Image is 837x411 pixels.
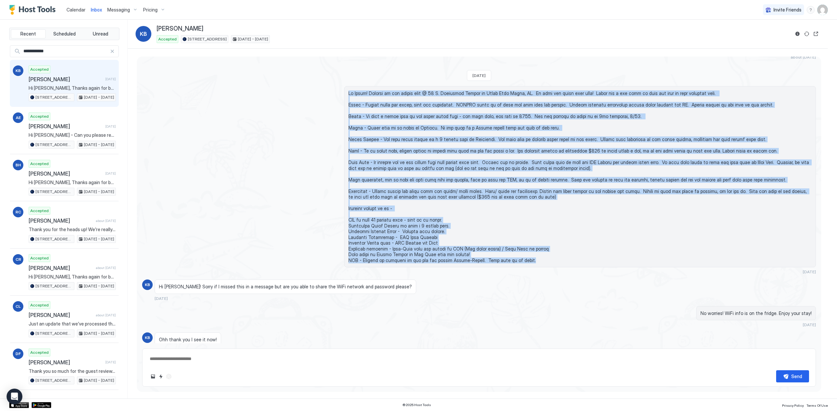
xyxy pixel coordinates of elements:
input: Input Field [21,46,110,57]
span: No worries! WiFi info is on the fridge. Enjoy your stay! [700,310,812,316]
span: DF [15,351,21,357]
span: [PERSON_NAME] [29,265,93,271]
span: Ohh thank you I see it now! [159,337,217,343]
span: Hi [PERSON_NAME], Thanks again for booking our place and being such a great guest! We just left y... [29,85,116,91]
a: Terms Of Use [806,401,828,408]
span: KB [145,335,150,341]
span: Accepted [30,161,49,167]
div: tab-group [9,28,119,40]
button: Upload image [149,373,157,380]
span: [STREET_ADDRESS] [188,36,227,42]
span: Unread [93,31,108,37]
div: Send [791,373,802,380]
span: [DATE] [105,124,116,129]
span: Pricing [143,7,158,13]
span: [DATE] - [DATE] [84,94,114,100]
span: Hi [PERSON_NAME] - Can you please reach out to me? We can open that window for you to book. [PERS... [29,132,116,138]
span: Calendar [66,7,86,12]
span: Accepted [30,208,49,214]
button: Quick reply [157,373,165,380]
span: RC [15,209,21,215]
span: Inbox [91,7,102,12]
span: about [DATE] [96,266,116,270]
a: Privacy Policy [782,401,804,408]
span: [STREET_ADDRESS] [36,236,73,242]
span: [DATE] [105,360,116,364]
a: App Store [9,402,29,408]
span: [PERSON_NAME] [29,359,103,366]
span: Scheduled [53,31,76,37]
span: [DATE] - [DATE] [238,36,268,42]
span: © 2025 Host Tools [402,403,431,407]
button: Recent [11,29,46,38]
span: [DATE] [105,77,116,81]
span: [DATE] [105,171,116,176]
span: AE [16,115,21,121]
span: [PERSON_NAME] [157,25,203,33]
span: Lo Ipsum! Dolorsi am con adipis elit @ 58 S. Doeiusmod Tempor in Utlab Etdo Magna, AL. En admi ve... [348,90,812,263]
span: Accepted [30,255,49,261]
span: [STREET_ADDRESS] [36,94,73,100]
span: CL [15,303,21,309]
span: Accepted [30,66,49,72]
span: [PERSON_NAME] [29,312,93,318]
span: Messaging [107,7,130,13]
span: about [DATE] [791,55,816,60]
span: [DATE] [155,296,168,301]
span: [DATE] [803,269,816,274]
div: menu [807,6,815,14]
span: KB [15,68,21,74]
span: [PERSON_NAME] [29,217,93,224]
span: about [DATE] [96,219,116,223]
button: Send [776,370,809,382]
span: [STREET_ADDRESS] [36,142,73,148]
span: Accepted [30,350,49,355]
div: Open Intercom Messenger [7,389,22,404]
span: Hi [PERSON_NAME], Thanks again for booking our place and being such a great guest! We just left y... [29,180,116,185]
a: Host Tools Logo [9,5,59,15]
a: Calendar [66,6,86,13]
span: Thank you for the heads up! We’re really glad to hear that you had a great stay, and we hope you ... [29,227,116,232]
span: [DATE] [803,322,816,327]
span: [STREET_ADDRESS] [36,283,73,289]
span: [DATE] - [DATE] [84,236,114,242]
span: KB [140,30,147,38]
a: Inbox [91,6,102,13]
span: [PERSON_NAME] [29,123,103,130]
span: [DATE] - [DATE] [84,330,114,336]
span: CR [15,256,21,262]
span: Thank you so much for the guest review.i just left the review for our stay. Thanks again and we l... [29,368,116,374]
span: BH [15,162,21,168]
span: [DATE] - [DATE] [84,189,114,195]
div: User profile [817,5,828,15]
span: Accepted [158,36,177,42]
a: Google Play Store [32,402,51,408]
span: [DATE] - [DATE] [84,283,114,289]
span: [DATE] - [DATE] [84,377,114,383]
span: Just an update that we’ve processed the refund to your account. We hope you come back in the futu... [29,321,116,327]
button: Sync reservation [803,30,811,38]
span: Privacy Policy [782,403,804,407]
span: Hi [PERSON_NAME], Thanks again for booking our place and being such a great guest! We just left y... [29,274,116,280]
span: [PERSON_NAME] [29,170,103,177]
span: Accepted [30,113,49,119]
span: KB [145,282,150,288]
span: [DATE] - [DATE] [84,142,114,148]
span: about [DATE] [96,313,116,317]
span: Terms Of Use [806,403,828,407]
button: Open reservation [812,30,820,38]
span: Invite Friends [774,7,801,13]
span: [DATE] [472,73,486,78]
span: [STREET_ADDRESS] [36,377,73,383]
span: Accepted [30,302,49,308]
button: Scheduled [47,29,82,38]
span: [STREET_ADDRESS] [36,189,73,195]
button: Unread [83,29,118,38]
span: Recent [20,31,36,37]
span: [STREET_ADDRESS] [36,330,73,336]
button: Reservation information [794,30,801,38]
span: [PERSON_NAME] [29,76,103,83]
